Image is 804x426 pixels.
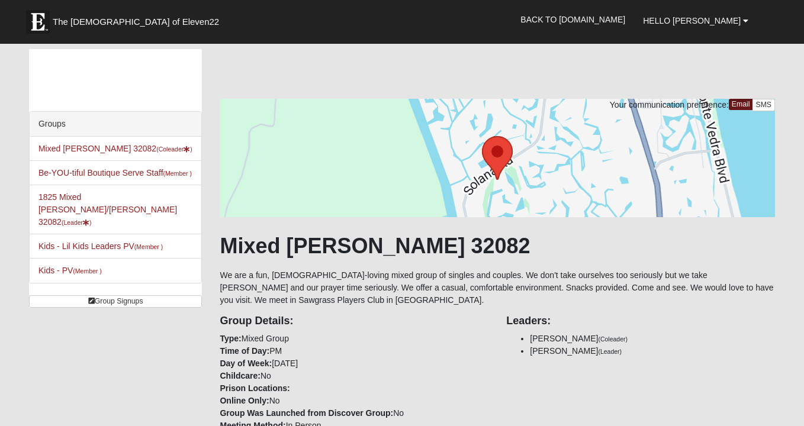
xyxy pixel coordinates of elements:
small: (Leader) [598,348,622,355]
small: (Leader ) [62,219,92,226]
a: Mixed [PERSON_NAME] 32082(Coleader) [38,144,192,153]
div: Groups [30,112,202,137]
strong: Time of Day: [220,346,269,356]
span: The [DEMOGRAPHIC_DATA] of Eleven22 [53,16,219,28]
h4: Group Details: [220,315,488,328]
a: Back to [DOMAIN_NAME] [512,5,634,34]
span: Your communication preference: [610,100,729,109]
strong: Day of Week: [220,359,272,368]
a: Group Signups [29,295,202,308]
small: (Coleader) [598,335,628,343]
strong: Prison Locations: [220,383,290,393]
a: Be-YOU-tiful Boutique Serve Staff(Member ) [38,168,192,177]
strong: Type: [220,334,241,343]
strong: Online Only: [220,396,269,405]
img: Eleven22 logo [26,10,50,34]
h1: Mixed [PERSON_NAME] 32082 [220,233,775,259]
small: (Coleader ) [156,146,192,153]
small: (Member ) [134,243,163,250]
li: [PERSON_NAME] [530,333,775,345]
a: Hello [PERSON_NAME] [634,6,757,35]
a: 1825 Mixed [PERSON_NAME]/[PERSON_NAME] 32082(Leader) [38,192,177,227]
span: Hello [PERSON_NAME] [643,16,741,25]
small: (Member ) [73,267,101,275]
li: [PERSON_NAME] [530,345,775,357]
strong: Childcare: [220,371,260,380]
a: Kids - Lil Kids Leaders PV(Member ) [38,241,163,251]
a: SMS [752,99,775,111]
a: Email [729,99,753,110]
a: The [DEMOGRAPHIC_DATA] of Eleven22 [20,4,257,34]
a: Kids - PV(Member ) [38,266,102,275]
small: (Member ) [163,170,192,177]
h4: Leaders: [506,315,775,328]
